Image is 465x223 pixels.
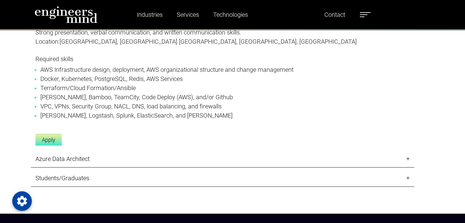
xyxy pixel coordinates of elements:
[40,93,405,102] li: [PERSON_NAME], Bamboo, TeamCity, Code Deploy (AWS), and/or Github
[40,65,405,74] li: AWS Infrastructure design, deployment, AWS organizational structure and change management
[40,102,405,111] li: VPC, VPNs, Security Group, NACL, DNS, load balancing, and firewalls
[35,37,410,46] p: Location:[GEOGRAPHIC_DATA], [GEOGRAPHIC_DATA] [GEOGRAPHIC_DATA], [GEOGRAPHIC_DATA], [GEOGRAPHIC_D...
[40,74,405,83] li: Docker, Kubernetes, PostgreSQL, Redis, AWS Services
[35,6,98,23] img: logo
[174,8,201,22] a: Services
[35,134,62,146] a: Apply
[31,151,414,167] a: Azure Data Architect
[134,8,165,22] a: Industries
[35,55,410,63] h5: Required skills
[322,8,348,22] a: Contact
[40,111,405,120] li: [PERSON_NAME], Logstash, Splunk, ElasticSearch, and [PERSON_NAME]
[31,170,414,187] a: Students/Graduates
[40,83,405,93] li: Terraform/Cloud Formation/Ansible
[211,8,250,22] a: Technologies
[35,28,410,37] p: Strong presentation, verbal communication, and written communication skills.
